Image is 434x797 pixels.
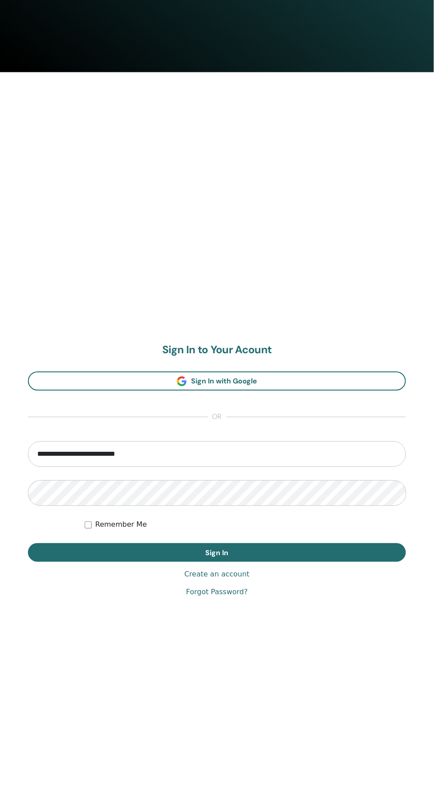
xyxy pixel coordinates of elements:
a: Create an account [184,569,250,580]
a: Sign In with Google [28,372,406,391]
div: Keep me authenticated indefinitely or until I manually logout [85,520,406,530]
h2: Sign In to Your Acount [28,344,406,357]
a: Forgot Password? [186,587,248,598]
span: Sign In with Google [191,377,257,386]
span: or [208,412,227,423]
label: Remember Me [95,520,147,530]
span: Sign In [206,548,229,558]
button: Sign In [28,544,406,562]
